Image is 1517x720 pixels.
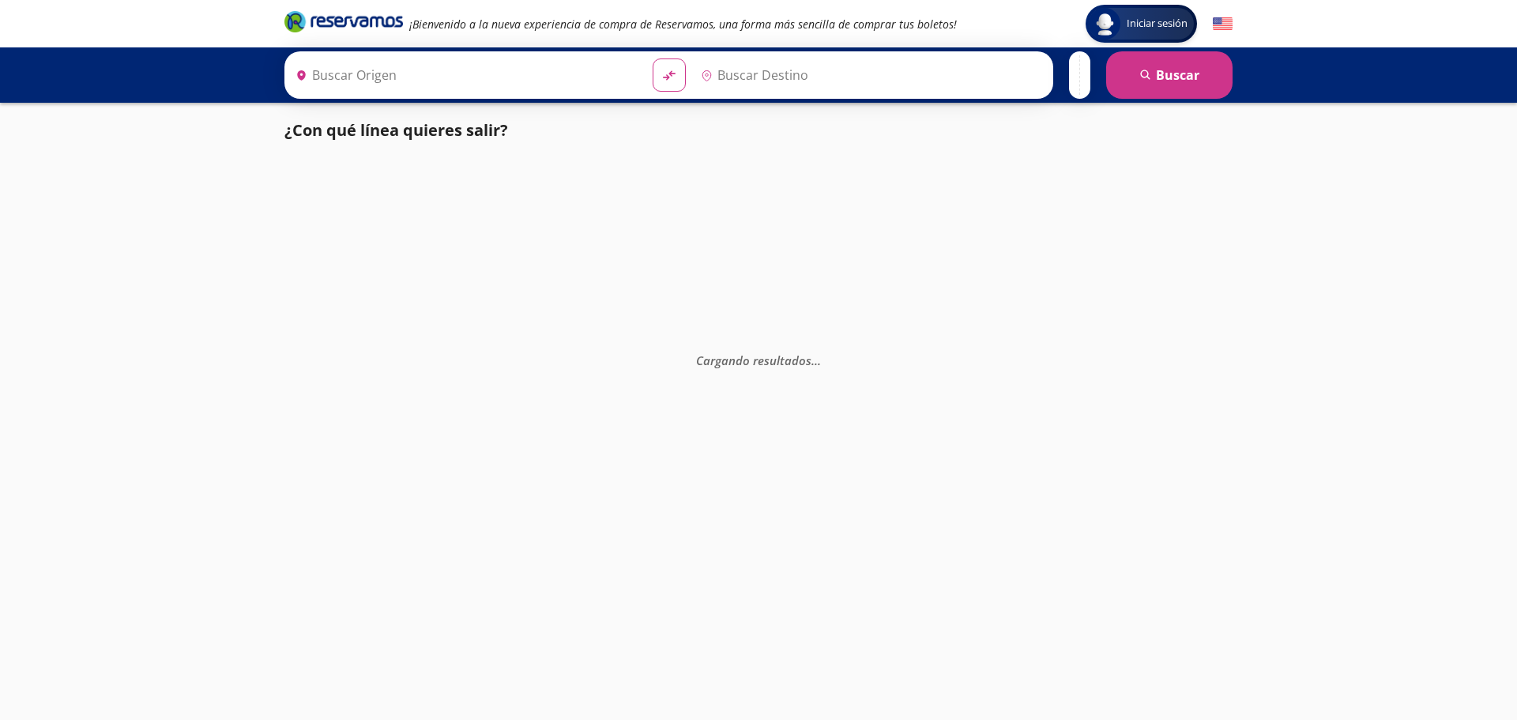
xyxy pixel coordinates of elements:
[1120,16,1194,32] span: Iniciar sesión
[815,352,818,368] span: .
[695,55,1045,95] input: Buscar Destino
[284,9,403,33] i: Brand Logo
[284,119,508,142] p: ¿Con qué línea quieres salir?
[696,352,821,368] em: Cargando resultados
[409,17,957,32] em: ¡Bienvenido a la nueva experiencia de compra de Reservamos, una forma más sencilla de comprar tus...
[811,352,815,368] span: .
[1213,14,1233,34] button: English
[818,352,821,368] span: .
[284,9,403,38] a: Brand Logo
[1106,51,1233,99] button: Buscar
[289,55,640,95] input: Buscar Origen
